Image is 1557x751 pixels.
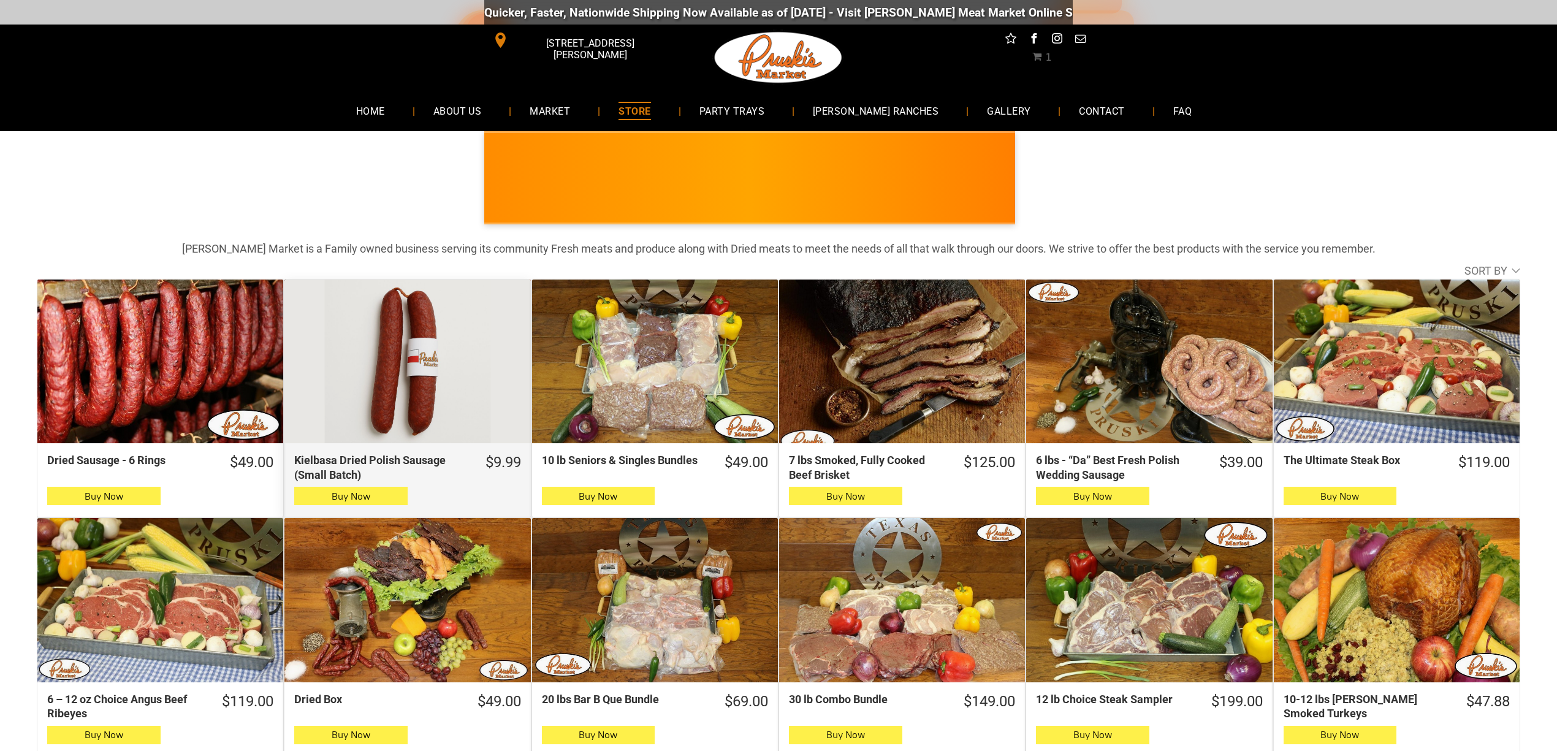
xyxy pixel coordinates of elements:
a: $69.0020 lbs Bar B Que Bundle [532,692,778,711]
div: $69.00 [725,692,768,711]
div: $49.00 [725,453,768,472]
button: Buy Now [1284,726,1397,744]
div: $125.00 [964,453,1015,472]
a: $49.00Dried Box [284,692,530,711]
a: CONTACT [1060,94,1143,127]
div: $119.00 [222,692,273,711]
a: MARKET [511,94,588,127]
a: 20 lbs Bar B Que Bundle [532,518,778,682]
span: Buy Now [1320,729,1359,741]
a: $199.0012 lb Choice Steak Sampler [1026,692,1272,711]
div: 20 lbs Bar B Que Bundle [542,692,702,706]
a: $125.007 lbs Smoked, Fully Cooked Beef Brisket [779,453,1025,482]
a: 12 lb Choice Steak Sampler [1026,518,1272,682]
div: 30 lb Combo Bundle [789,692,941,706]
div: $39.00 [1219,453,1263,472]
span: Buy Now [332,490,370,502]
a: Kielbasa Dried Polish Sausage (Small Batch) [284,280,530,444]
a: $149.0030 lb Combo Bundle [779,692,1025,711]
div: $119.00 [1458,453,1510,472]
div: The Ultimate Steak Box [1284,453,1436,467]
div: Kielbasa Dried Polish Sausage (Small Batch) [294,453,462,482]
a: Dried Box [284,518,530,682]
a: $47.8810-12 lbs [PERSON_NAME] Smoked Turkeys [1274,692,1520,721]
a: $9.99Kielbasa Dried Polish Sausage (Small Batch) [284,453,530,482]
a: [STREET_ADDRESS][PERSON_NAME] [484,31,672,50]
a: GALLERY [969,94,1049,127]
a: ABOUT US [415,94,500,127]
button: Buy Now [47,487,161,505]
a: $119.006 – 12 oz Choice Angus Beef Ribeyes [37,692,283,721]
img: Pruski-s+Market+HQ+Logo2-1920w.png [712,25,845,91]
a: $119.00The Ultimate Steak Box [1274,453,1520,472]
div: $49.00 [230,453,273,472]
span: Buy Now [1073,729,1112,741]
span: Buy Now [826,729,865,741]
a: Social network [1003,31,1019,50]
div: $49.00 [478,692,521,711]
button: Buy Now [1036,487,1149,505]
div: 7 lbs Smoked, Fully Cooked Beef Brisket [789,453,941,482]
span: Buy Now [85,490,123,502]
div: Quicker, Faster, Nationwide Shipping Now Available as of [DATE] - Visit [PERSON_NAME] Meat Market... [468,6,1210,20]
div: $149.00 [964,692,1015,711]
span: Buy Now [1073,490,1112,502]
span: [STREET_ADDRESS][PERSON_NAME] [511,31,669,67]
button: Buy Now [1036,726,1149,744]
button: Buy Now [542,487,655,505]
a: The Ultimate Steak Box [1274,280,1520,444]
span: Buy Now [1320,490,1359,502]
span: Buy Now [332,729,370,741]
button: Buy Now [789,726,902,744]
div: $47.88 [1466,692,1510,711]
div: Dried Box [294,692,454,706]
div: Dried Sausage - 6 Rings [47,453,207,467]
a: $49.0010 lb Seniors & Singles Bundles [532,453,778,472]
div: 6 lbs - “Da” Best Fresh Polish Wedding Sausage [1036,453,1196,482]
div: 10-12 lbs [PERSON_NAME] Smoked Turkeys [1284,692,1444,721]
div: 12 lb Choice Steak Sampler [1036,692,1188,706]
a: 6 – 12 oz Choice Angus Beef Ribeyes [37,518,283,682]
button: Buy Now [789,487,902,505]
div: 6 – 12 oz Choice Angus Beef Ribeyes [47,692,199,721]
a: 30 lb Combo Bundle [779,518,1025,682]
a: $49.00Dried Sausage - 6 Rings [37,453,283,472]
a: $39.006 lbs - “Da” Best Fresh Polish Wedding Sausage [1026,453,1272,482]
span: 1 [1045,51,1051,63]
span: Buy Now [826,490,865,502]
a: 10 lb Seniors &amp; Singles Bundles [532,280,778,444]
a: 10-12 lbs Pruski&#39;s Smoked Turkeys [1274,518,1520,682]
a: HOME [338,94,403,127]
a: 6 lbs - “Da” Best Fresh Polish Wedding Sausage [1026,280,1272,444]
a: email [1073,31,1089,50]
a: facebook [1026,31,1042,50]
strong: [PERSON_NAME] Market is a Family owned business serving its community Fresh meats and produce alo... [182,242,1376,255]
button: Buy Now [1284,487,1397,505]
a: PARTY TRAYS [681,94,783,127]
a: instagram [1049,31,1065,50]
a: [PERSON_NAME] RANCHES [794,94,957,127]
button: Buy Now [47,726,161,744]
span: [PERSON_NAME] MARKET [992,186,1233,206]
button: Buy Now [294,487,408,505]
a: 7 lbs Smoked, Fully Cooked Beef Brisket [779,280,1025,444]
div: $199.00 [1211,692,1263,711]
span: Buy Now [579,729,617,741]
span: Buy Now [579,490,617,502]
div: 10 lb Seniors & Singles Bundles [542,453,702,467]
a: STORE [600,94,669,127]
button: Buy Now [294,726,408,744]
button: Buy Now [542,726,655,744]
div: $9.99 [485,453,521,472]
span: Buy Now [85,729,123,741]
a: Dried Sausage - 6 Rings [37,280,283,444]
a: FAQ [1155,94,1210,127]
